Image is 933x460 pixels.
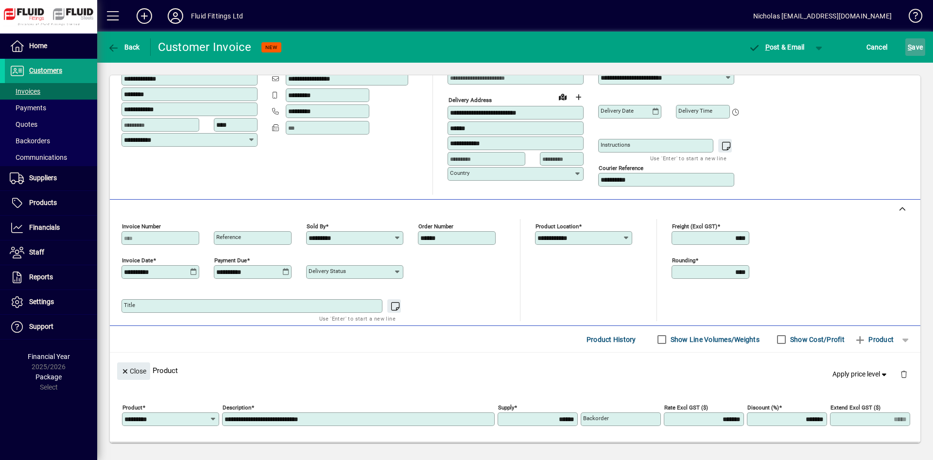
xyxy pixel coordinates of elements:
[107,43,140,51] span: Back
[110,353,920,388] div: Product
[5,265,97,290] a: Reports
[122,223,161,230] mat-label: Invoice number
[5,83,97,100] a: Invoices
[678,107,712,114] mat-label: Delivery time
[5,133,97,149] a: Backorders
[265,44,277,51] span: NEW
[5,315,97,339] a: Support
[5,216,97,240] a: Financials
[10,87,40,95] span: Invoices
[418,223,453,230] mat-label: Order number
[570,89,586,105] button: Choose address
[788,335,845,344] label: Show Cost/Profit
[29,323,53,330] span: Support
[901,2,921,34] a: Knowledge Base
[122,257,153,264] mat-label: Invoice date
[97,38,151,56] app-page-header-button: Back
[105,38,142,56] button: Back
[908,39,923,55] span: ave
[601,141,630,148] mat-label: Instructions
[601,107,634,114] mat-label: Delivery date
[28,353,70,360] span: Financial Year
[5,34,97,58] a: Home
[29,67,62,74] span: Customers
[664,404,708,411] mat-label: Rate excl GST ($)
[115,366,153,375] app-page-header-button: Close
[747,404,779,411] mat-label: Discount (%)
[160,7,191,25] button: Profile
[854,332,894,347] span: Product
[748,43,805,51] span: ost & Email
[672,257,695,264] mat-label: Rounding
[29,223,60,231] span: Financials
[5,191,97,215] a: Products
[765,43,770,51] span: P
[5,240,97,265] a: Staff
[599,165,643,171] mat-label: Courier Reference
[307,223,326,230] mat-label: Sold by
[223,404,251,411] mat-label: Description
[10,137,50,145] span: Backorders
[672,223,717,230] mat-label: Freight (excl GST)
[29,174,57,182] span: Suppliers
[5,149,97,166] a: Communications
[583,415,609,422] mat-label: Backorder
[743,38,810,56] button: Post & Email
[450,170,469,176] mat-label: Country
[849,331,898,348] button: Product
[832,369,889,379] span: Apply price level
[29,298,54,306] span: Settings
[650,153,726,164] mat-hint: Use 'Enter' to start a new line
[124,302,135,308] mat-label: Title
[555,89,570,104] a: View on map
[35,373,62,381] span: Package
[10,120,37,128] span: Quotes
[10,153,67,161] span: Communications
[587,332,636,347] span: Product History
[892,362,916,386] button: Delete
[319,313,396,324] mat-hint: Use 'Enter' to start a new line
[5,116,97,133] a: Quotes
[29,273,53,281] span: Reports
[892,370,916,378] app-page-header-button: Delete
[583,331,640,348] button: Product History
[29,199,57,206] span: Products
[908,43,912,51] span: S
[864,38,890,56] button: Cancel
[117,362,150,380] button: Close
[10,104,46,112] span: Payments
[5,166,97,190] a: Suppliers
[753,8,892,24] div: Nicholas [EMAIL_ADDRESS][DOMAIN_NAME]
[191,8,243,24] div: Fluid Fittings Ltd
[122,404,142,411] mat-label: Product
[669,335,760,344] label: Show Line Volumes/Weights
[29,42,47,50] span: Home
[309,268,346,274] mat-label: Delivery status
[121,363,146,379] span: Close
[129,7,160,25] button: Add
[214,257,247,264] mat-label: Payment due
[5,290,97,314] a: Settings
[216,234,241,240] mat-label: Reference
[29,248,44,256] span: Staff
[498,404,514,411] mat-label: Supply
[158,39,252,55] div: Customer Invoice
[866,39,888,55] span: Cancel
[829,366,893,383] button: Apply price level
[536,223,579,230] mat-label: Product location
[905,38,925,56] button: Save
[5,100,97,116] a: Payments
[830,404,881,411] mat-label: Extend excl GST ($)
